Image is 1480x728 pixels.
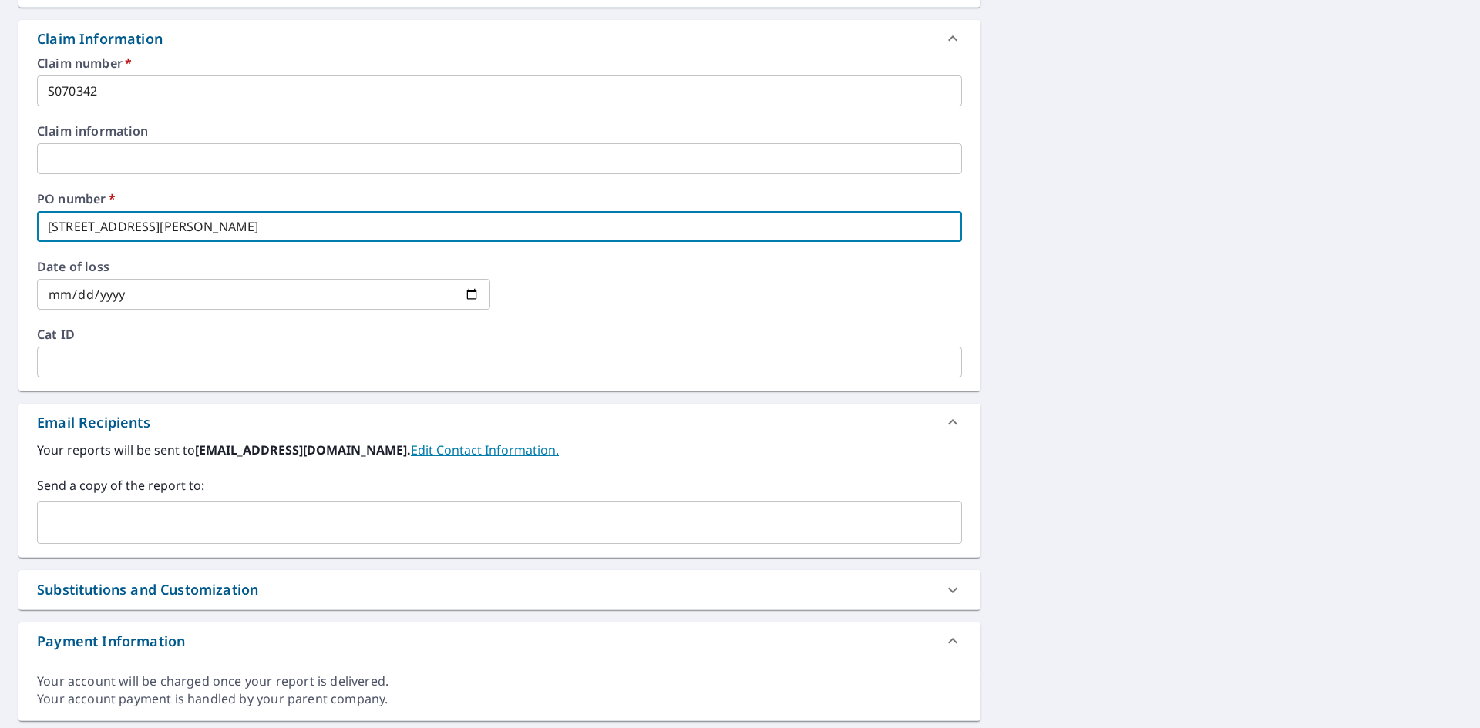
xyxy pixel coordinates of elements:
[37,57,962,69] label: Claim number
[37,260,490,273] label: Date of loss
[37,631,185,652] div: Payment Information
[18,404,980,441] div: Email Recipients
[37,193,962,205] label: PO number
[37,125,962,137] label: Claim information
[411,441,559,458] a: EditContactInfo
[37,673,962,690] div: Your account will be charged once your report is delivered.
[37,690,962,708] div: Your account payment is handled by your parent company.
[18,570,980,609] div: Substitutions and Customization
[37,441,962,459] label: Your reports will be sent to
[18,20,980,57] div: Claim Information
[37,412,150,433] div: Email Recipients
[37,29,163,49] div: Claim Information
[37,328,962,341] label: Cat ID
[195,441,411,458] b: [EMAIL_ADDRESS][DOMAIN_NAME].
[37,476,962,495] label: Send a copy of the report to:
[18,622,980,659] div: Payment Information
[37,579,258,600] div: Substitutions and Customization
